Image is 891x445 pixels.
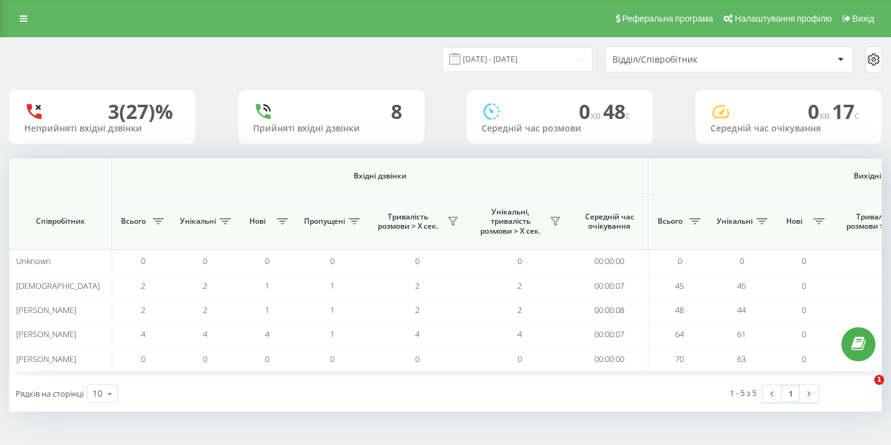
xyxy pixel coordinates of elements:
span: [DEMOGRAPHIC_DATA] [16,280,100,291]
span: 2 [415,280,419,291]
span: 17 [832,98,859,125]
td: 00:00:08 [571,298,648,322]
span: 0 [265,353,269,364]
span: 1 [265,304,269,315]
span: 0 [517,255,522,267]
span: Унікальні [717,216,753,226]
a: 1 [781,385,800,402]
span: 4 [141,328,145,340]
span: 4 [517,328,522,340]
span: Реферальна програма [622,14,714,24]
span: Нові [242,216,273,226]
span: 0 [802,304,806,315]
div: Середній час розмови [481,123,638,134]
span: 0 [330,353,334,364]
td: 00:00:00 [571,346,648,371]
span: 0 [678,255,682,267]
span: Нові [779,216,810,226]
span: 1 [874,375,884,385]
span: 45 [737,280,746,291]
span: 0 [802,280,806,291]
span: Всього [118,216,149,226]
span: 0 [330,255,334,267]
span: 70 [675,353,684,364]
iframe: Intercom live chat [849,375,879,405]
span: 2 [141,304,145,315]
span: 0 [141,353,145,364]
td: 00:00:07 [571,322,648,346]
span: 48 [882,304,890,315]
span: 0 [808,98,832,125]
span: [PERSON_NAME] [16,328,76,340]
span: 45 [882,280,890,291]
span: 0 [740,255,744,267]
span: 4 [265,328,269,340]
span: 2 [203,304,207,315]
span: 1 [265,280,269,291]
span: 70 [882,353,890,364]
div: Неприйняті вхідні дзвінки [24,123,181,134]
span: 64 [675,328,684,340]
span: Вхідні дзвінки [144,171,616,181]
span: хв [590,108,603,122]
div: 10 [92,387,102,400]
span: Вихід [853,14,874,24]
div: Відділ/Співробітник [612,55,761,65]
span: 61 [737,328,746,340]
span: c [854,108,859,122]
span: 0 [415,255,419,267]
span: c [625,108,630,122]
span: 1 [330,280,334,291]
span: 0 [141,255,145,267]
span: 2 [141,280,145,291]
td: 00:00:00 [571,249,648,273]
div: Прийняті вхідні дзвінки [253,123,410,134]
span: Unknown [16,255,51,267]
span: [PERSON_NAME] [16,304,76,315]
span: Тривалість розмови > Х сек. [372,212,444,231]
span: 48 [675,304,684,315]
span: Середній час очікування [580,212,638,231]
span: Всього [655,216,686,226]
span: Унікальні, тривалість розмови > Х сек. [475,207,546,236]
span: Рядків на сторінці [16,388,84,399]
span: 0 [802,255,806,267]
span: 1 [330,328,334,340]
td: 00:00:07 [571,273,648,297]
span: 4 [415,328,419,340]
span: 2 [203,280,207,291]
span: Співробітник [20,216,101,226]
span: 2 [415,304,419,315]
span: Пропущені [304,216,345,226]
span: 0 [203,255,207,267]
span: хв [819,108,832,122]
span: 44 [737,304,746,315]
span: 0 [802,353,806,364]
div: Середній час очікування [710,123,867,134]
span: 48 [603,98,630,125]
span: 0 [517,353,522,364]
span: 2 [517,280,522,291]
span: Налаштування профілю [735,14,831,24]
span: 0 [579,98,603,125]
span: 4 [203,328,207,340]
div: 1 - 5 з 5 [730,387,756,399]
span: 0 [802,328,806,340]
span: 2 [517,304,522,315]
span: 45 [675,280,684,291]
span: 63 [737,353,746,364]
span: 64 [882,328,890,340]
span: 1 [330,304,334,315]
span: 0 [203,353,207,364]
div: 8 [391,100,402,123]
span: 0 [415,353,419,364]
span: [PERSON_NAME] [16,353,76,364]
span: Унікальні [180,216,216,226]
span: 0 [265,255,269,267]
div: 3 (27)% [108,100,173,123]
